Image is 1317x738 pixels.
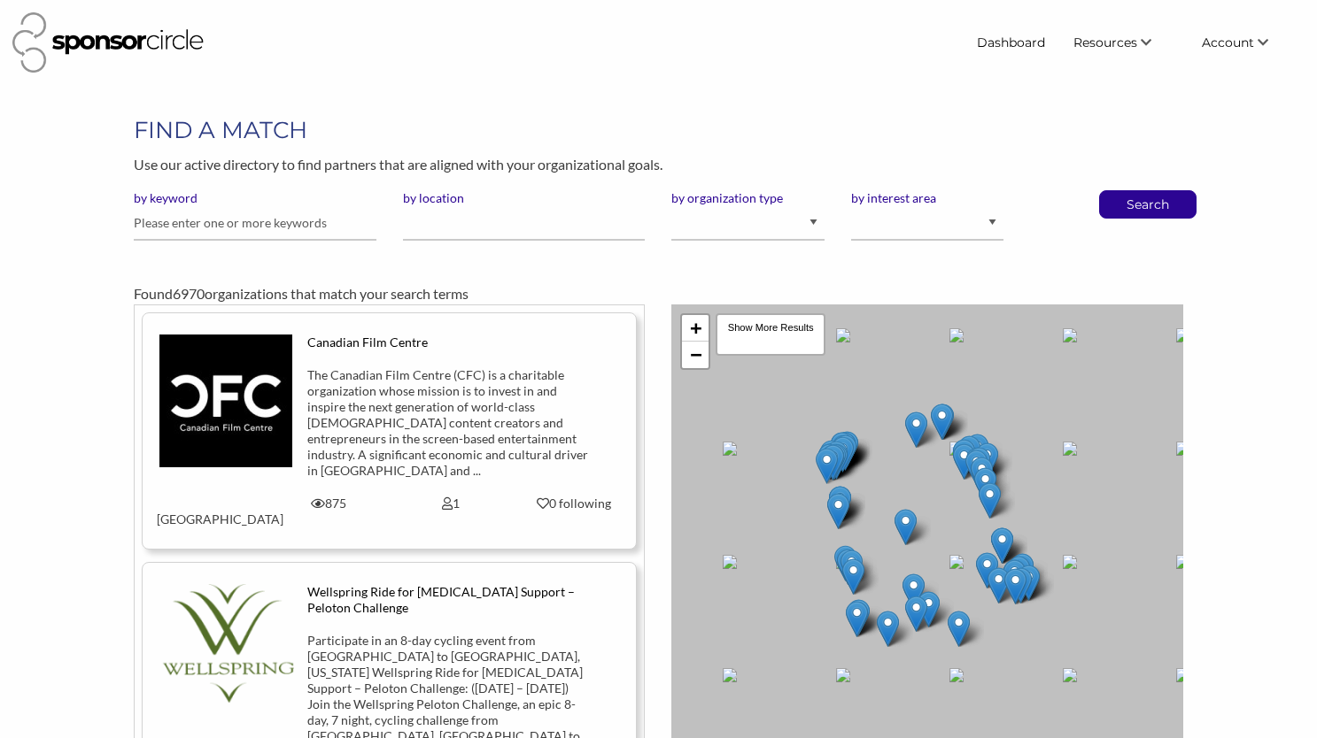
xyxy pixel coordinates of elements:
label: by interest area [851,190,1003,206]
a: Zoom in [682,315,709,342]
a: Canadian Film Centre The Canadian Film Centre (CFC) is a charitable organization whose mission is... [157,334,622,527]
div: 1 [390,496,513,511]
a: Dashboard [963,27,1059,58]
div: 875 [267,496,390,511]
li: Resources [1059,27,1188,58]
img: tys7ftntgowgismeyatu [159,334,292,467]
button: Search [1119,191,1177,218]
div: 0 following [526,496,623,511]
label: by location [403,190,646,206]
span: Resources [1073,35,1137,50]
label: by organization type [671,190,824,206]
li: Account [1188,27,1305,58]
div: Found organizations that match your search terms [134,283,1182,304]
input: Please enter one or more keywords [134,206,376,241]
span: 6970 [173,285,205,302]
div: [GEOGRAPHIC_DATA] [143,496,267,527]
div: Canadian Film Centre [307,334,594,350]
p: Use our active directory to find partners that are aligned with your organizational goals. [134,153,1182,176]
a: Zoom out [682,342,709,368]
div: Wellspring Ride for [MEDICAL_DATA] Support – Peloton Challenge [307,584,594,616]
div: Show More Results [716,313,825,356]
img: wgkeavk01u56rftp6wvv [157,584,294,703]
span: Account [1202,35,1254,50]
label: by keyword [134,190,376,206]
img: Sponsor Circle Logo [12,12,204,73]
div: The Canadian Film Centre (CFC) is a charitable organization whose mission is to invest in and ins... [307,367,594,479]
h1: FIND A MATCH [134,114,1182,146]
